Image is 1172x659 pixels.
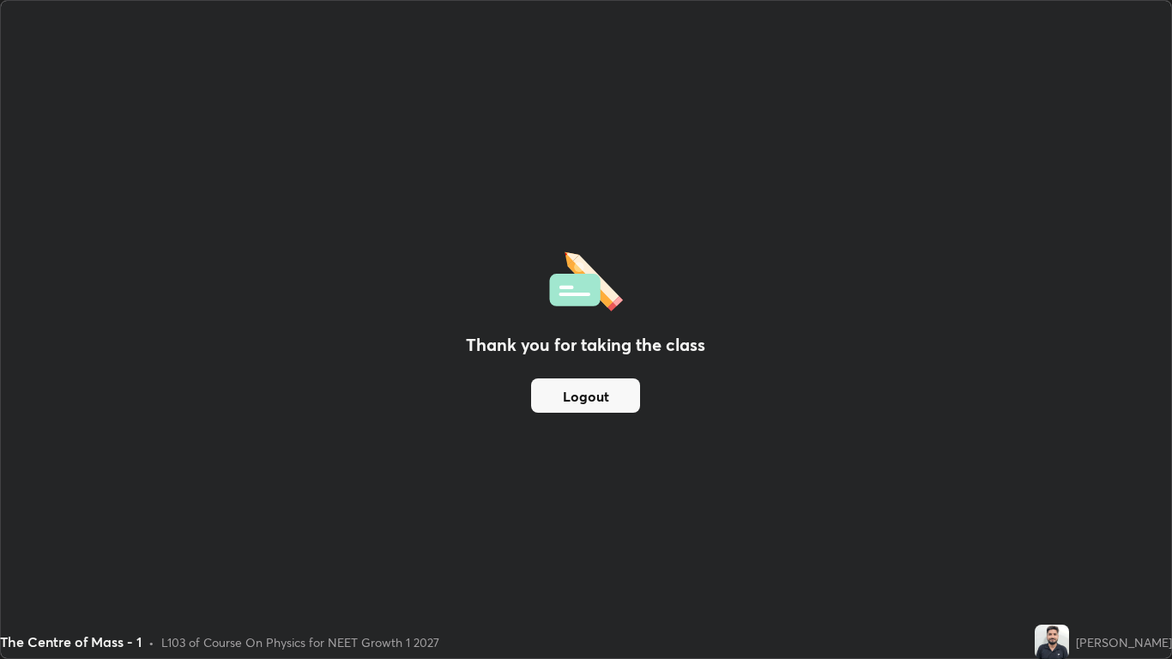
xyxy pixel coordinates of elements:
div: L103 of Course On Physics for NEET Growth 1 2027 [161,633,439,651]
h2: Thank you for taking the class [466,332,705,358]
button: Logout [531,378,640,413]
div: [PERSON_NAME] [1076,633,1172,651]
div: • [148,633,154,651]
img: d3357a0e3dcb4a65ad3c71fec026961c.jpg [1035,625,1069,659]
img: offlineFeedback.1438e8b3.svg [549,246,623,311]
